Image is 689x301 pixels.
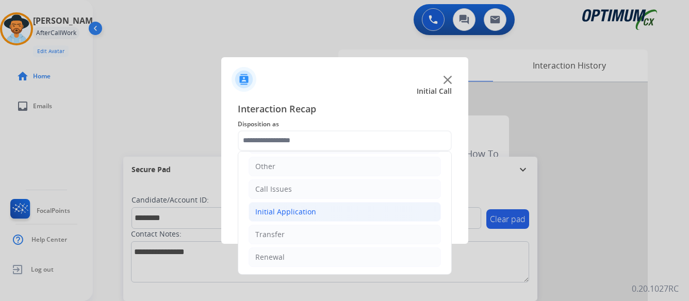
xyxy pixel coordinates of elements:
[255,229,285,240] div: Transfer
[632,282,679,295] p: 0.20.1027RC
[255,184,292,194] div: Call Issues
[417,86,452,96] span: Initial Call
[232,67,256,92] img: contactIcon
[238,102,452,118] span: Interaction Recap
[255,207,316,217] div: Initial Application
[238,118,452,130] span: Disposition as
[255,252,285,262] div: Renewal
[255,161,275,172] div: Other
